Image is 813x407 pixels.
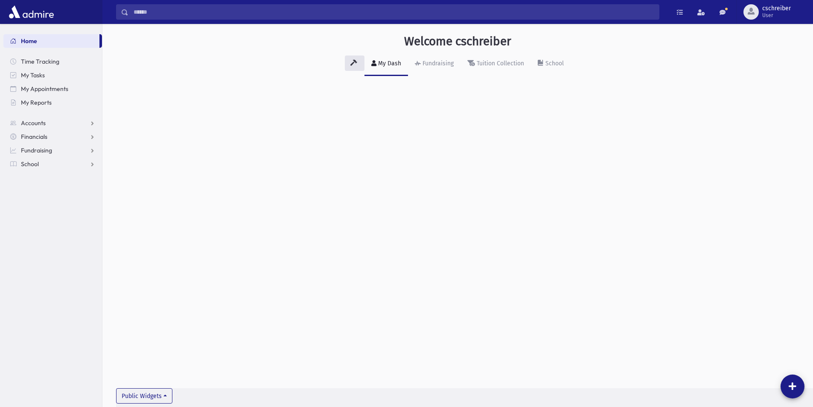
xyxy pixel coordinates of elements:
div: School [544,60,564,67]
a: My Reports [3,96,102,109]
h3: Welcome cschreiber [404,34,511,49]
span: Accounts [21,119,46,127]
a: Tuition Collection [460,52,531,76]
a: Time Tracking [3,55,102,68]
a: My Tasks [3,68,102,82]
a: Fundraising [3,143,102,157]
div: My Dash [376,60,401,67]
span: Fundraising [21,146,52,154]
span: School [21,160,39,168]
a: School [531,52,571,76]
a: My Dash [364,52,408,76]
a: Financials [3,130,102,143]
span: User [762,12,791,19]
a: Accounts [3,116,102,130]
span: My Tasks [21,71,45,79]
span: My Reports [21,99,52,106]
a: My Appointments [3,82,102,96]
span: cschreiber [762,5,791,12]
a: School [3,157,102,171]
span: Time Tracking [21,58,59,65]
input: Search [128,4,659,20]
div: Tuition Collection [475,60,524,67]
button: Public Widgets [116,388,172,404]
a: Fundraising [408,52,460,76]
img: AdmirePro [7,3,56,20]
span: Financials [21,133,47,141]
div: Fundraising [421,60,454,67]
a: Home [3,34,99,48]
span: My Appointments [21,85,68,93]
span: Home [21,37,37,45]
